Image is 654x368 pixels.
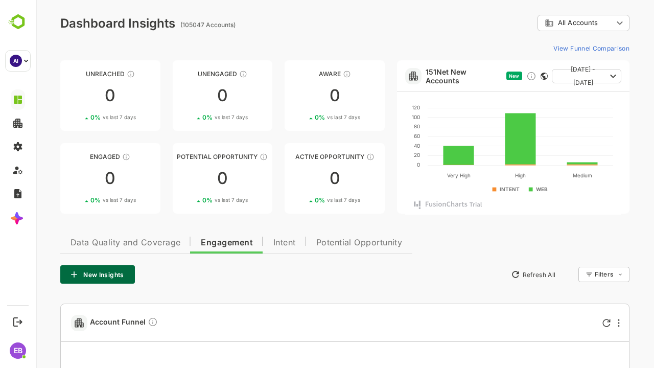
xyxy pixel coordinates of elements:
[279,113,324,121] div: 0 %
[25,153,125,160] div: Engaged
[91,70,99,78] div: These accounts have not been engaged with for a defined time period
[281,239,367,247] span: Potential Opportunity
[378,152,384,158] text: 20
[167,113,212,121] div: 0 %
[378,123,384,129] text: 80
[378,133,384,139] text: 60
[54,317,122,329] span: Account Funnel
[249,87,349,104] div: 0
[11,315,25,329] button: Logout
[10,342,26,359] div: EB
[137,70,237,78] div: Unengaged
[55,196,100,204] div: 0 %
[145,21,203,29] ag: (105047 Accounts)
[137,143,237,214] a: Potential OpportunityThese accounts are MQAs and can be passed on to Inside Sales00%vs last 7 days
[279,196,324,204] div: 0 %
[25,170,125,187] div: 0
[249,70,349,78] div: Aware
[167,196,212,204] div: 0 %
[516,69,586,83] button: [DATE] - [DATE]
[291,196,324,204] span: vs last 7 days
[137,60,237,131] a: UnengagedThese accounts have not shown enough engagement and need nurturing00%vs last 7 days
[179,113,212,121] span: vs last 7 days
[25,70,125,78] div: Unreached
[25,16,139,31] div: Dashboard Insights
[55,113,100,121] div: 0 %
[509,18,577,28] div: All Accounts
[505,73,512,80] div: This card does not support filter and segments
[473,73,483,79] span: New
[502,13,594,33] div: All Accounts
[238,239,260,247] span: Intent
[558,265,594,284] div: Filters
[513,40,594,56] button: View Funnel Comparison
[86,153,95,161] div: These accounts are warm, further nurturing would qualify them to MQAs
[67,196,100,204] span: vs last 7 days
[35,239,145,247] span: Data Quality and Coverage
[112,317,122,329] div: Compare Funnel to any previous dates, and click on any plot in the current funnel to view the det...
[25,87,125,104] div: 0
[291,113,324,121] span: vs last 7 days
[567,319,575,327] div: Refresh
[165,239,217,247] span: Engagement
[137,153,237,160] div: Potential Opportunity
[582,319,584,327] div: More
[307,70,315,78] div: These accounts have just entered the buying cycle and need further nurturing
[137,87,237,104] div: 0
[249,60,349,131] a: AwareThese accounts have just entered the buying cycle and need further nurturing00%vs last 7 days
[491,71,501,81] div: Discover new ICP-fit accounts showing engagement — via intent surges, anonymous website visits, L...
[67,113,100,121] span: vs last 7 days
[249,170,349,187] div: 0
[25,265,99,284] button: New Insights
[249,143,349,214] a: Active OpportunityThese accounts have open opportunities which might be at any of the Sales Stage...
[381,162,384,168] text: 0
[249,153,349,160] div: Active Opportunity
[137,170,237,187] div: 0
[25,143,125,214] a: EngagedThese accounts are warm, further nurturing would qualify them to MQAs00%vs last 7 days
[203,70,212,78] div: These accounts have not shown enough engagement and need nurturing
[524,63,570,89] span: [DATE] - [DATE]
[179,196,212,204] span: vs last 7 days
[522,19,562,27] span: All Accounts
[25,60,125,131] a: UnreachedThese accounts have not been engaged with for a defined time period00%vs last 7 days
[537,172,556,178] text: Medium
[5,12,31,32] img: BambooboxLogoMark.f1c84d78b4c51b1a7b5f700c9845e183.svg
[411,172,435,179] text: Very High
[331,153,339,161] div: These accounts have open opportunities which might be at any of the Sales Stages
[378,143,384,149] text: 40
[224,153,232,161] div: These accounts are MQAs and can be passed on to Inside Sales
[390,67,466,85] a: 151Net New Accounts
[559,270,577,278] div: Filters
[376,104,384,110] text: 120
[471,266,524,283] button: Refresh All
[376,114,384,120] text: 100
[479,172,490,179] text: High
[10,55,22,67] div: AI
